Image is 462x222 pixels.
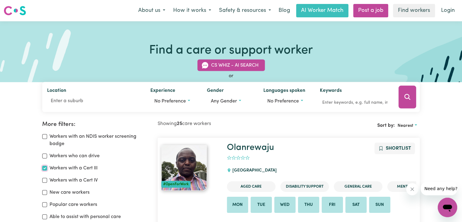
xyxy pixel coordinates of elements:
[215,4,275,17] button: Safety & resources
[161,181,190,188] div: #OpenForWork
[42,121,150,128] h2: More filters:
[4,4,26,18] a: Careseekers logo
[227,143,274,152] a: Olanrewaju
[47,95,141,106] input: Enter a suburb
[398,123,413,128] span: Nearest
[4,4,37,9] span: Need any help?
[134,4,169,17] button: About us
[227,162,280,179] div: [GEOGRAPHIC_DATA]
[161,145,220,191] a: Olanrewaju#OpenForWork
[353,4,388,17] a: Post a job
[298,197,319,213] li: Available on Thu
[393,4,435,17] a: Find workers
[211,99,237,104] span: Any gender
[438,198,457,217] iframe: Button to launch messaging window
[320,87,342,95] label: Keywords
[386,146,411,151] span: Shortlist
[158,121,289,127] h2: Showing care workers
[149,43,313,58] h1: Find a care or support worker
[50,177,98,184] label: Workers with a Cert IV
[227,197,248,213] li: Available on Mon
[47,87,66,95] label: Location
[4,5,26,16] img: Careseekers logo
[296,4,348,17] a: AI Worker Match
[263,87,305,95] label: Languages spoken
[207,87,224,95] label: Gender
[399,86,416,109] button: Search
[320,98,390,107] input: Enter keywords, e.g. full name, interests
[375,143,415,154] button: Add to shortlist
[42,72,420,80] div: or
[322,197,343,213] li: Available on Fri
[334,181,382,192] li: General Care
[161,145,207,191] img: View Olanrewaju's profile
[50,201,97,208] label: Popular care workers
[345,197,367,213] li: Available on Sat
[263,95,310,107] button: Worker language preferences
[207,95,254,107] button: Worker gender preference
[50,213,121,220] label: Able to assist with personal care
[154,99,186,104] span: No preference
[50,133,150,147] label: Workers with an NDIS worker screening badge
[421,182,457,195] iframe: Message from company
[227,154,250,161] div: add rating by typing an integer from 0 to 5 or pressing arrow keys
[251,197,272,213] li: Available on Tue
[395,121,420,130] button: Sort search results
[274,197,296,213] li: Available on Wed
[377,123,395,128] span: Sort by:
[267,99,299,104] span: No preference
[387,181,436,192] li: Mental Health
[177,121,182,126] b: 25
[197,60,265,71] button: CS Whiz - AI Search
[50,189,90,196] label: New care workers
[280,181,329,192] li: Disability Support
[227,181,275,192] li: Aged Care
[50,152,100,160] label: Workers who can drive
[406,183,418,195] iframe: Close message
[150,87,175,95] label: Experience
[369,197,390,213] li: Available on Sun
[169,4,215,17] button: How it works
[275,4,294,17] a: Blog
[50,165,98,172] label: Workers with a Cert III
[150,95,197,107] button: Worker experience options
[437,4,458,17] a: Login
